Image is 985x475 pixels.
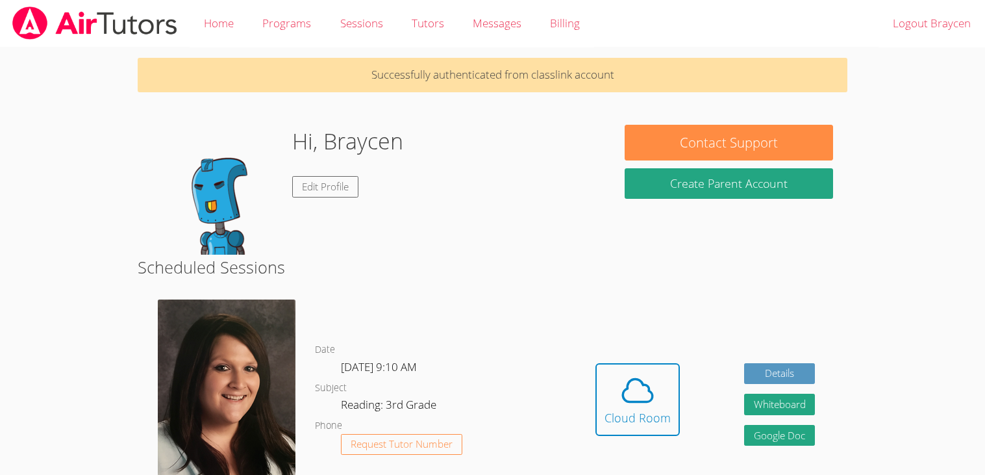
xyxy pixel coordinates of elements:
button: Cloud Room [595,363,680,436]
h2: Scheduled Sessions [138,255,847,279]
button: Request Tutor Number [341,434,462,456]
span: Request Tutor Number [351,439,453,449]
span: Messages [473,16,521,31]
dt: Date [315,342,335,358]
a: Google Doc [744,425,816,446]
span: [DATE] 9:10 AM [341,359,417,374]
a: Details [744,363,816,385]
div: Cloud Room [605,409,671,427]
img: airtutors_banner-c4298cdbf04f3fff15de1276eac7730deb9818008684d7c2e4769d2f7ddbe033.png [11,6,179,40]
a: Edit Profile [292,176,358,198]
dt: Phone [315,418,342,434]
button: Whiteboard [744,394,816,415]
button: Create Parent Account [625,168,832,199]
dd: Reading: 3rd Grade [341,396,439,418]
img: default.png [152,125,282,255]
button: Contact Support [625,125,832,160]
h1: Hi, Braycen [292,125,403,158]
dt: Subject [315,380,347,396]
p: Successfully authenticated from classlink account [138,58,847,92]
